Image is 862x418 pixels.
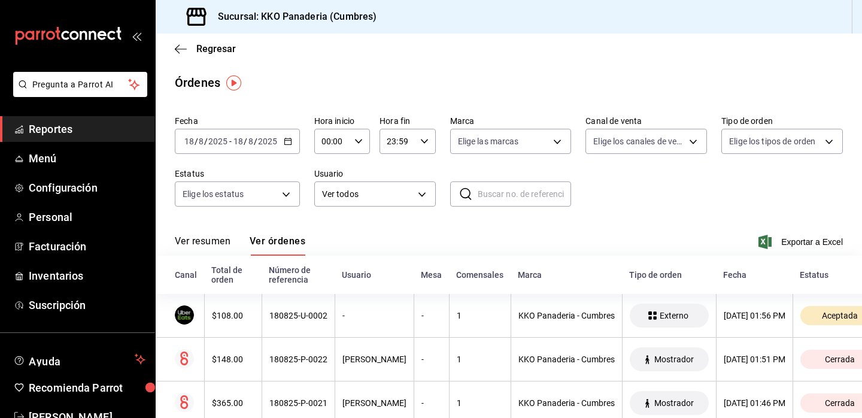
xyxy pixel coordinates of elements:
span: Personal [29,209,145,225]
div: Canal [175,270,197,280]
label: Estatus [175,169,300,178]
button: Pregunta a Parrot AI [13,72,147,97]
span: Mostrador [649,355,699,364]
div: $148.00 [212,355,254,364]
h3: Sucursal: KKO Panaderia (Cumbres) [208,10,377,24]
div: - [421,311,442,320]
input: ---- [257,137,278,146]
label: Usuario [314,169,436,178]
span: Recomienda Parrot [29,380,145,396]
div: Fecha [723,270,785,280]
label: Hora inicio [314,117,370,125]
button: Exportar a Excel [761,235,843,249]
img: Tooltip marker [226,75,241,90]
input: ---- [208,137,228,146]
div: 1 [457,311,503,320]
div: [DATE] 01:51 PM [724,355,785,364]
span: Configuración [29,180,145,196]
span: Elige los tipos de orden [729,135,815,147]
span: Ayuda [29,352,130,366]
div: [PERSON_NAME] [342,398,406,408]
div: 180825-P-0021 [269,398,327,408]
button: Ver órdenes [250,235,305,256]
input: -- [233,137,244,146]
span: Suscripción [29,297,145,313]
span: - [229,137,232,146]
div: Tipo de orden [629,270,709,280]
span: Facturación [29,238,145,255]
input: Buscar no. de referencia [478,182,572,206]
input: -- [184,137,195,146]
input: -- [248,137,254,146]
span: Inventarios [29,268,145,284]
div: KKO Panaderia - Cumbres [518,311,615,320]
a: Pregunta a Parrot AI [8,87,147,99]
span: Mostrador [649,398,699,408]
span: / [244,137,247,146]
span: / [195,137,198,146]
div: Órdenes [175,74,220,92]
div: [PERSON_NAME] [342,355,406,364]
div: KKO Panaderia - Cumbres [518,355,615,364]
span: Regresar [196,43,236,54]
div: [DATE] 01:46 PM [724,398,785,408]
button: open_drawer_menu [132,31,141,41]
div: KKO Panaderia - Cumbres [518,398,615,408]
div: - [421,355,442,364]
label: Tipo de orden [721,117,843,125]
span: Pregunta a Parrot AI [32,78,129,91]
div: - [342,311,406,320]
div: [DATE] 01:56 PM [724,311,785,320]
span: Cerrada [820,355,860,364]
div: 1 [457,398,503,408]
label: Fecha [175,117,300,125]
div: $108.00 [212,311,254,320]
div: Total de orden [211,265,254,284]
span: Externo [655,311,693,320]
input: -- [198,137,204,146]
div: Comensales [456,270,503,280]
span: Reportes [29,121,145,137]
span: / [254,137,257,146]
span: / [204,137,208,146]
div: 180825-P-0022 [269,355,327,364]
label: Hora fin [380,117,435,125]
div: Marca [518,270,615,280]
label: Marca [450,117,572,125]
span: Ver todos [322,188,414,201]
div: - [421,398,442,408]
div: Usuario [342,270,406,280]
span: Menú [29,150,145,166]
span: Elige los canales de venta [593,135,685,147]
div: $365.00 [212,398,254,408]
span: Cerrada [820,398,860,408]
span: Elige las marcas [458,135,519,147]
div: 180825-U-0002 [269,311,327,320]
span: Elige los estatus [183,188,244,200]
div: Mesa [421,270,442,280]
button: Ver resumen [175,235,230,256]
div: Número de referencia [269,265,327,284]
button: Regresar [175,43,236,54]
label: Canal de venta [585,117,707,125]
div: navigation tabs [175,235,305,256]
div: 1 [457,355,503,364]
